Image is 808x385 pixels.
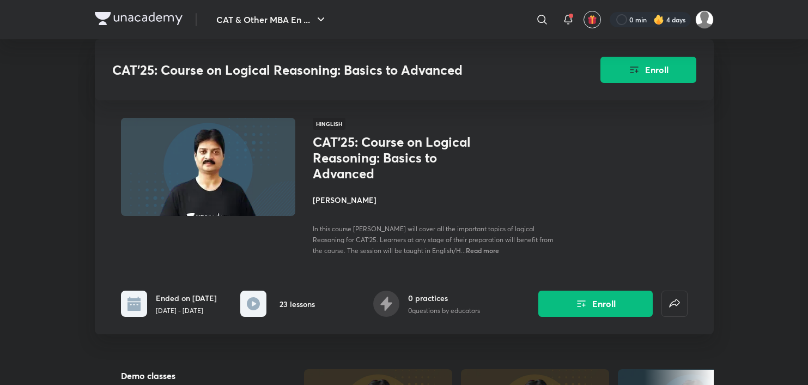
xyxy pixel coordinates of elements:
[408,292,480,304] h6: 0 practices
[313,225,554,255] span: In this course [PERSON_NAME] will cover all the important topics of logical Reasoning for CAT'25....
[600,57,696,83] button: Enroll
[156,306,217,316] p: [DATE] - [DATE]
[466,246,499,255] span: Read more
[313,194,557,206] h4: [PERSON_NAME]
[280,298,315,310] h6: 23 lessons
[661,291,688,317] button: false
[156,292,217,304] h6: Ended on [DATE]
[210,9,334,31] button: CAT & Other MBA En ...
[119,117,296,217] img: Thumbnail
[584,11,601,28] button: avatar
[695,10,714,29] img: Abhishek gupta
[587,15,597,25] img: avatar
[408,306,480,316] p: 0 questions by educators
[313,134,491,181] h1: CAT'25: Course on Logical Reasoning: Basics to Advanced
[538,291,653,317] button: Enroll
[313,118,345,130] span: Hinglish
[95,12,183,25] img: Company Logo
[121,369,269,382] h5: Demo classes
[95,12,183,28] a: Company Logo
[112,62,539,78] h3: CAT'25: Course on Logical Reasoning: Basics to Advanced
[653,14,664,25] img: streak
